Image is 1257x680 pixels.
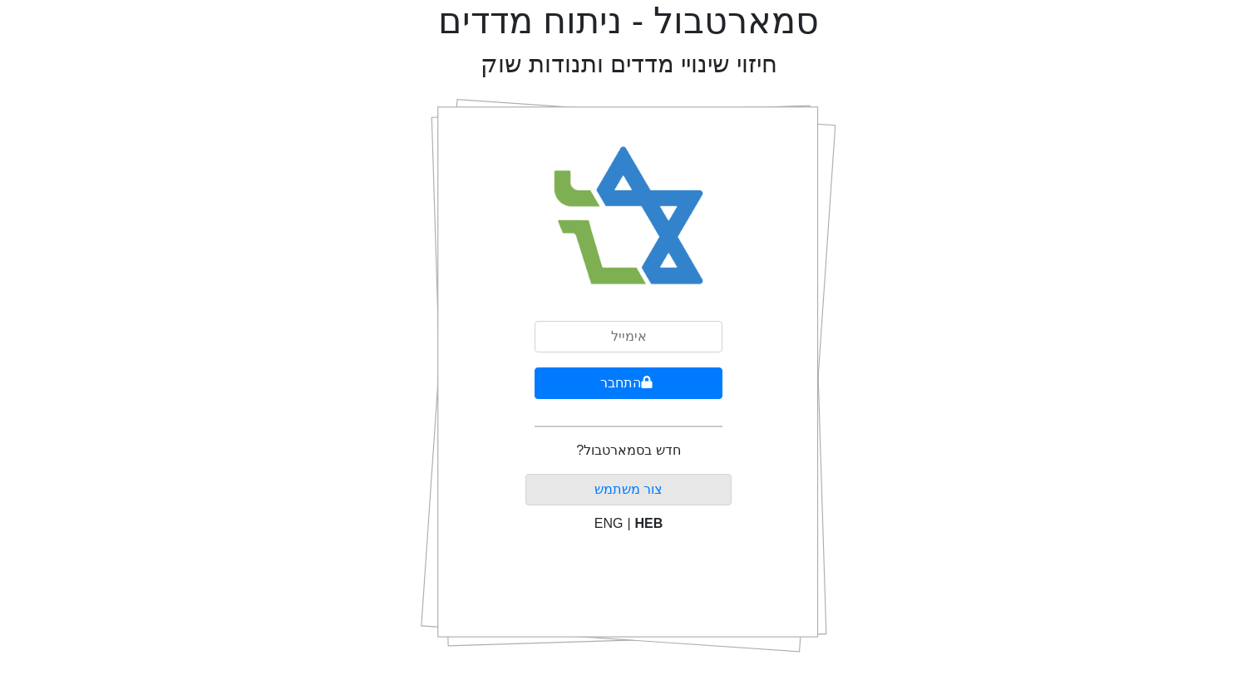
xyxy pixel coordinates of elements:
p: חדש בסמארטבול? [576,441,680,461]
span: ENG [594,516,624,530]
span: HEB [635,516,663,530]
input: אימייל [535,321,722,352]
button: צור משתמש [525,474,732,505]
span: | [627,516,630,530]
img: Smart Bull [539,125,719,308]
a: צור משתמש [594,482,663,496]
button: התחבר [535,367,722,399]
h2: חיזוי שינויי מדדים ותנודות שוק [481,50,777,79]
